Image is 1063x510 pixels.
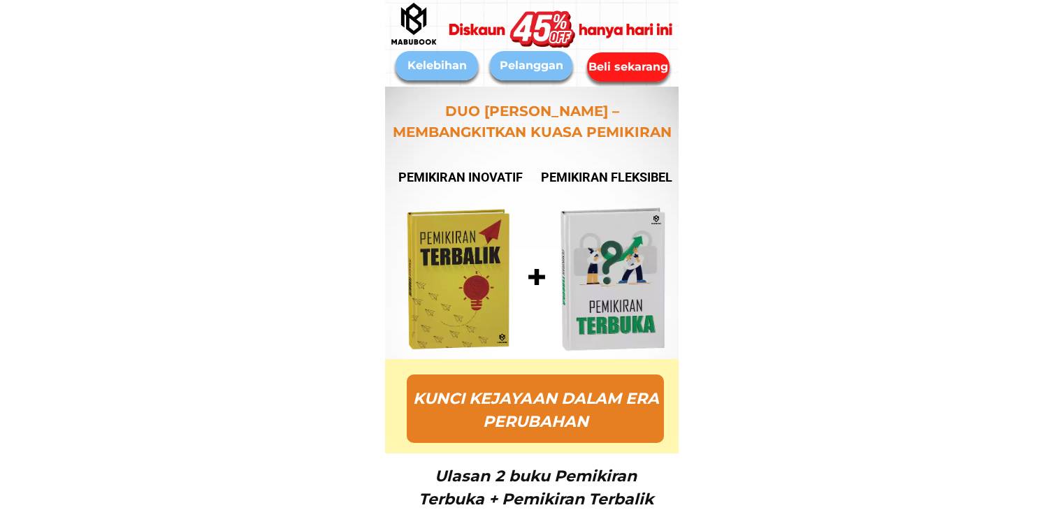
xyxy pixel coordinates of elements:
div: Pelanggan [490,57,572,74]
div: Kelebihan [396,57,478,74]
h1: KUNCI KEJAYAAN DALAM ERA PERUBAHAN [403,387,669,433]
h1: + [516,251,556,303]
h1: PEMIKIRAN FLEKSIBEL [540,168,674,187]
h1: PEMIKIRAN INOVATIF [393,168,528,187]
h1: DUO [PERSON_NAME] – MEMBANGKITKAN KUASA PEMIKIRAN [378,101,686,143]
div: Beli sekarang [586,59,670,76]
span: Ulasan 2 buku Pemikiran Terbuka + Pemikiran Terbalik [419,467,653,509]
